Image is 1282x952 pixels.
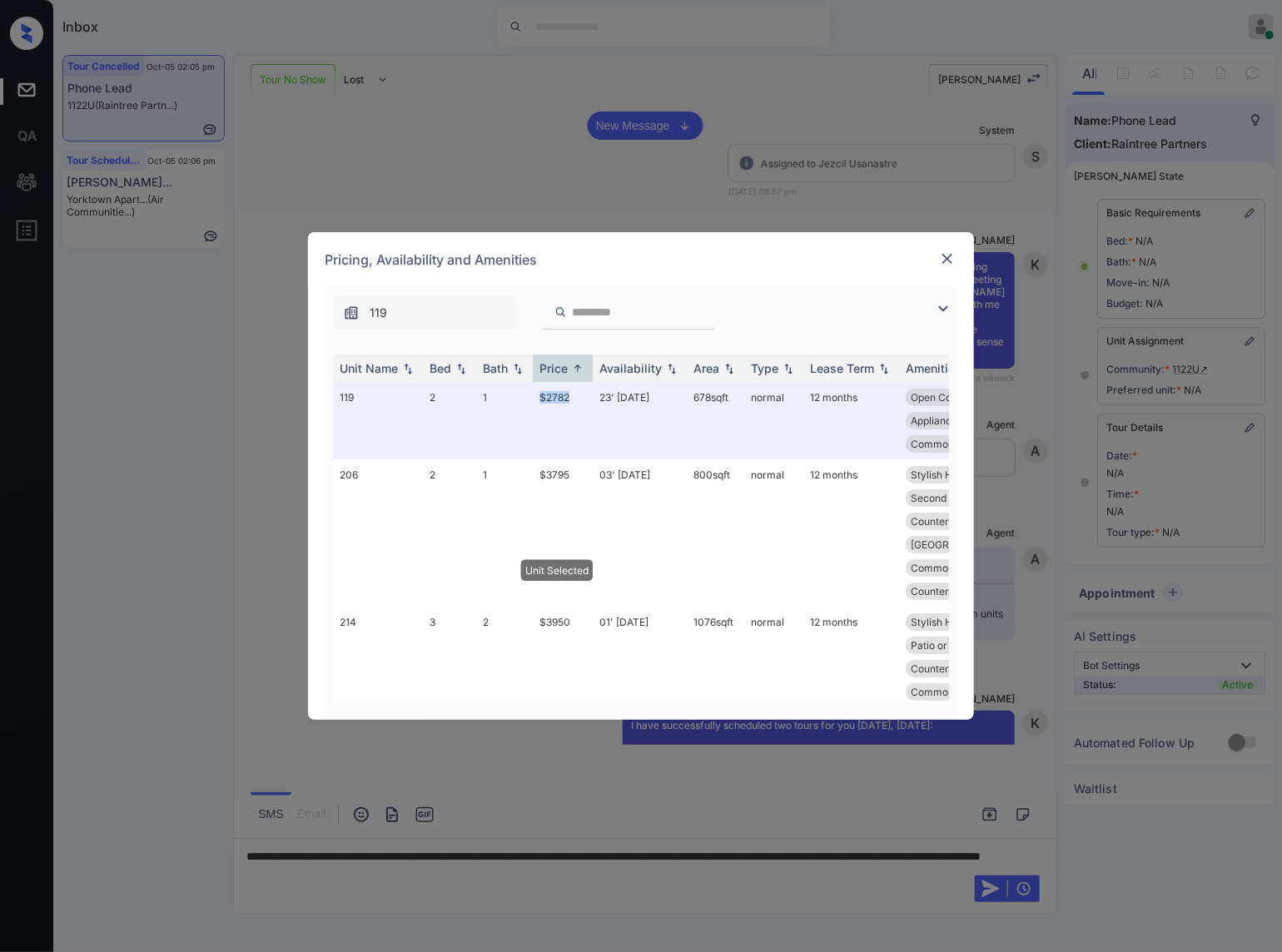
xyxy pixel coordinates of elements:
[687,459,744,607] td: 800 sqft
[906,361,961,375] div: Amenities
[693,361,719,375] div: Area
[911,391,978,404] span: Open Concept
[810,361,874,375] div: Lease Term
[687,382,744,459] td: 678 sqft
[911,469,993,481] span: Stylish Hardwar...
[911,414,997,427] span: Appliance Packa...
[663,363,680,374] img: sorting
[780,363,797,374] img: sorting
[423,459,476,607] td: 2
[803,607,899,754] td: 12 months
[533,459,593,607] td: $3795
[911,515,996,528] span: Countertops - W...
[911,438,1004,450] span: Common Area Pla...
[744,459,803,607] td: normal
[751,361,778,375] div: Type
[308,232,974,287] div: Pricing, Availability and Amenities
[476,382,533,459] td: 1
[687,607,744,754] td: 1076 sqft
[803,459,899,607] td: 12 months
[554,305,567,320] img: icon-zuma
[939,250,956,267] img: close
[911,616,993,628] span: Stylish Hardwar...
[453,363,470,374] img: sorting
[476,607,533,754] td: 2
[423,382,476,459] td: 2
[911,662,996,675] span: Countertops - W...
[911,639,990,652] span: Patio or Balcon...
[744,382,803,459] td: normal
[333,382,423,459] td: 119
[509,363,526,374] img: sorting
[911,492,973,504] span: Second Floor
[483,361,508,375] div: Bath
[430,361,451,375] div: Bed
[569,362,586,374] img: sorting
[911,686,1004,698] span: Common Area Pla...
[340,361,398,375] div: Unit Name
[933,299,953,319] img: icon-zuma
[911,585,993,597] span: Countertops - Q...
[593,607,687,754] td: 01' [DATE]
[533,607,593,754] td: $3950
[539,361,568,375] div: Price
[803,382,899,459] td: 12 months
[333,607,423,754] td: 214
[533,382,593,459] td: $2782
[333,459,423,607] td: 206
[911,562,1004,574] span: Common Area Pla...
[400,363,416,374] img: sorting
[721,363,738,374] img: sorting
[593,382,687,459] td: 23' [DATE]
[911,538,1013,551] span: [GEOGRAPHIC_DATA]
[876,363,892,374] img: sorting
[476,459,533,607] td: 1
[593,459,687,607] td: 03' [DATE]
[744,607,803,754] td: normal
[370,304,387,322] span: 119
[343,305,360,321] img: icon-zuma
[423,607,476,754] td: 3
[599,361,662,375] div: Availability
